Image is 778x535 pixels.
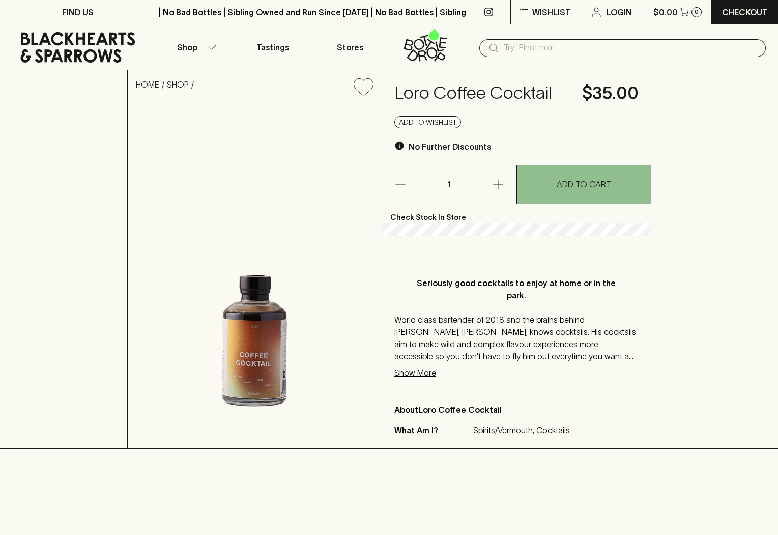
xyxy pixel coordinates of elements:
[167,80,189,89] a: SHOP
[415,277,618,301] p: Seriously good cocktails to enjoy at home or in the park.
[394,404,639,416] p: About Loro Coffee Cocktail
[722,6,768,18] p: Checkout
[382,204,651,223] p: Check Stock In Store
[156,24,234,70] button: Shop
[234,24,311,70] a: Tastings
[695,9,699,15] p: 0
[394,314,639,362] p: World class bartender of 2018 and the brains behind [PERSON_NAME], [PERSON_NAME], knows cocktails...
[394,82,570,104] h4: Loro Coffee Cocktail
[136,80,159,89] a: HOME
[62,6,94,18] p: FIND US
[557,178,611,190] p: ADD TO CART
[350,74,378,100] button: Add to wishlist
[532,6,571,18] p: Wishlist
[177,41,197,53] p: Shop
[582,82,639,104] h4: $35.00
[394,424,471,436] p: What Am I?
[607,6,632,18] p: Login
[311,24,389,70] a: Stores
[437,165,462,204] p: 1
[256,41,289,53] p: Tastings
[517,165,651,204] button: ADD TO CART
[409,140,491,153] p: No Further Discounts
[504,40,758,56] input: Try "Pinot noir"
[128,104,382,448] img: 25045.png
[473,424,570,436] p: Spirits/Vermouth, Cocktails
[394,367,436,379] p: Show More
[394,116,461,128] button: Add to wishlist
[653,6,678,18] p: $0.00
[337,41,363,53] p: Stores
